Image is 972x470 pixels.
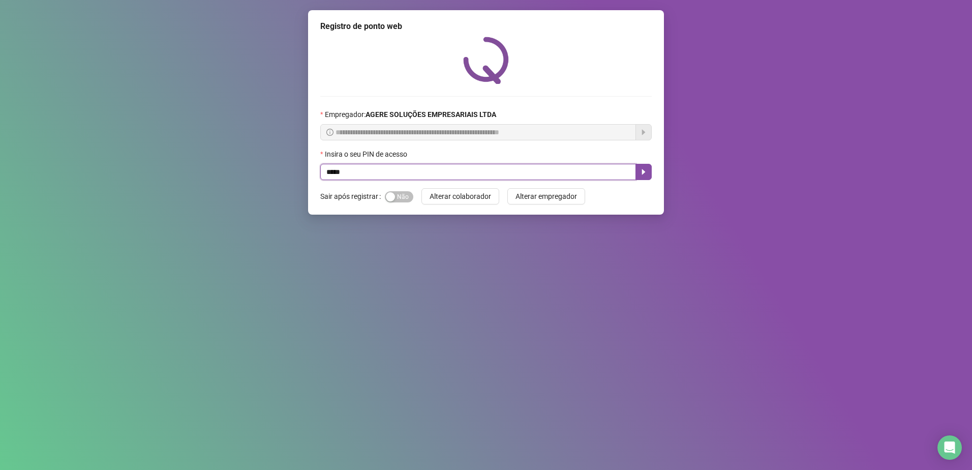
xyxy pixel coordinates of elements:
[320,149,414,160] label: Insira o seu PIN de acesso
[515,191,577,202] span: Alterar empregador
[640,168,648,176] span: caret-right
[320,188,385,204] label: Sair após registrar
[463,37,509,84] img: QRPoint
[430,191,491,202] span: Alterar colaborador
[326,129,333,136] span: info-circle
[421,188,499,204] button: Alterar colaborador
[366,110,496,119] strong: AGERE SOLUÇÕES EMPRESARIAIS LTDA
[325,109,496,120] span: Empregador :
[320,20,652,33] div: Registro de ponto web
[937,435,962,460] div: Open Intercom Messenger
[507,188,585,204] button: Alterar empregador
